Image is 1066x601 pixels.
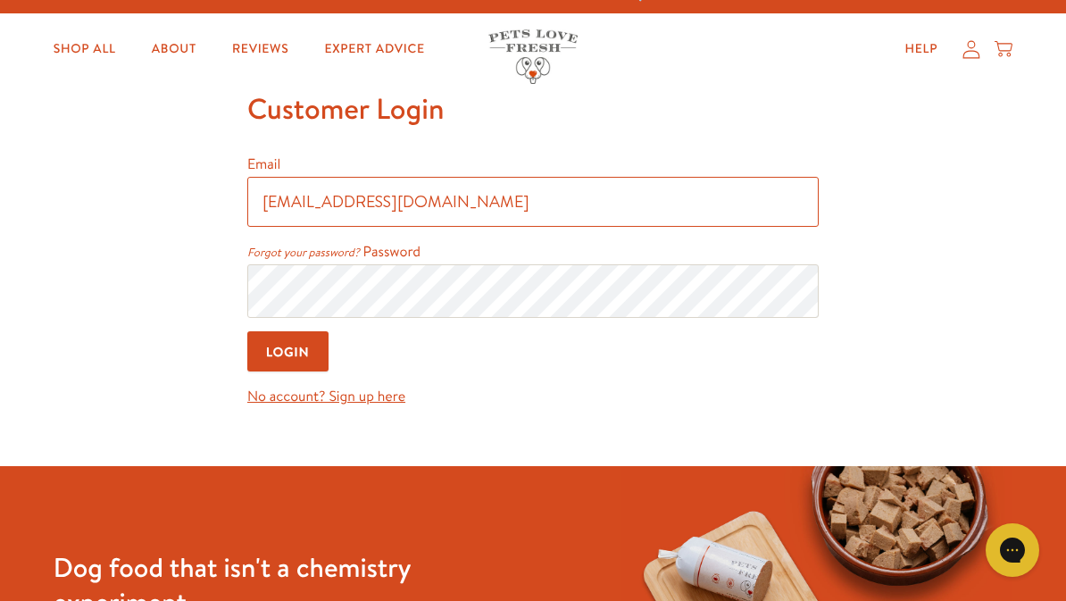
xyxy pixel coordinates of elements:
img: Pets Love Fresh [488,29,578,84]
iframe: Gorgias live chat messenger [977,517,1048,583]
label: Password [363,242,421,262]
a: Help [891,31,953,67]
a: Expert Advice [310,31,438,67]
a: Reviews [218,31,303,67]
h1: Customer Login [247,85,819,133]
label: Email [247,154,280,174]
a: No account? Sign up here [247,387,405,406]
input: Login [247,331,329,371]
a: Forgot your password? [247,245,360,261]
a: Shop All [39,31,130,67]
a: About [137,31,211,67]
